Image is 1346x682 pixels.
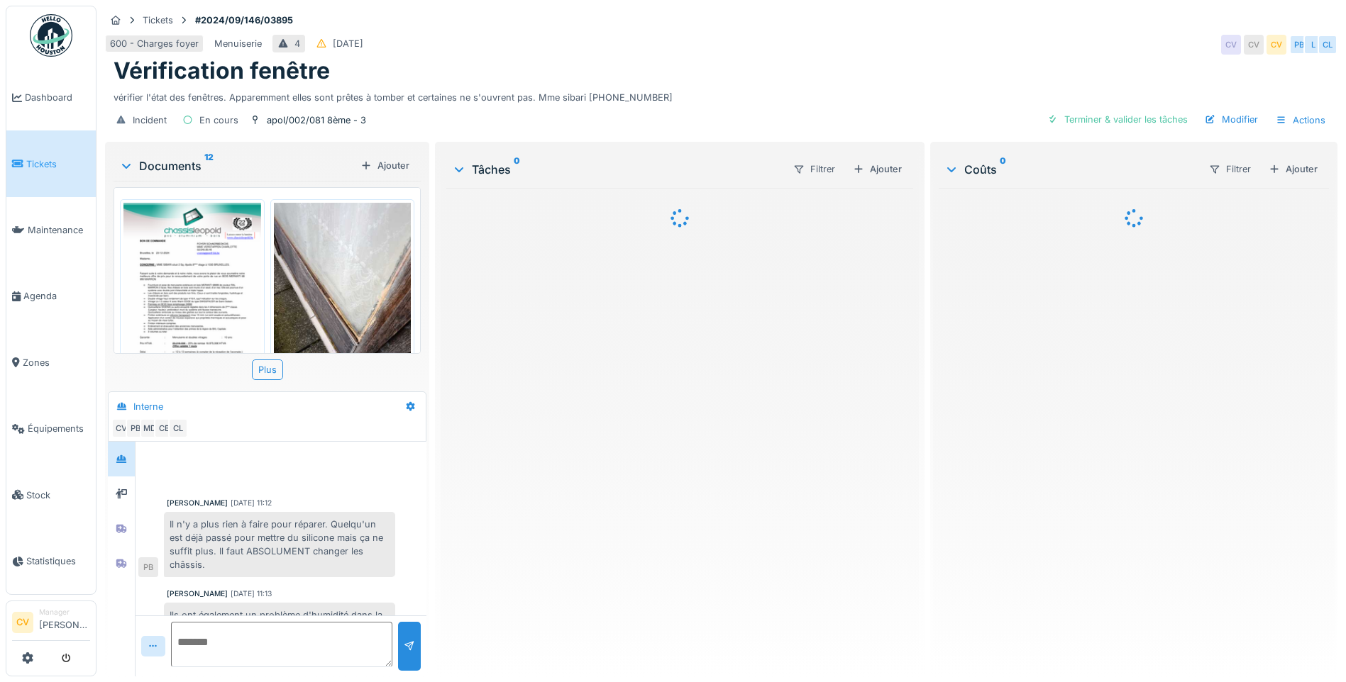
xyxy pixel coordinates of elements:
[30,14,72,57] img: Badge_color-CXgf-gQk.svg
[119,157,355,174] div: Documents
[787,159,842,179] div: Filtrer
[26,488,90,502] span: Stock
[39,607,90,617] div: Manager
[1263,160,1323,179] div: Ajouter
[23,356,90,369] span: Zones
[28,422,90,435] span: Équipements
[143,13,173,27] div: Tickets
[204,157,214,174] sup: 12
[1267,35,1286,55] div: CV
[154,418,174,438] div: CB
[28,223,90,237] span: Maintenance
[6,65,96,130] a: Dashboard
[199,113,238,127] div: En cours
[25,91,90,104] span: Dashboard
[138,557,158,577] div: PB
[114,57,330,84] h1: Vérification fenêtre
[39,607,90,637] li: [PERSON_NAME]
[6,197,96,263] a: Maintenance
[1042,110,1193,129] div: Terminer & valider les tâches
[231,498,272,508] div: [DATE] 11:12
[1303,35,1323,55] div: L
[267,113,366,127] div: apol/002/081 8ème - 3
[110,37,199,50] div: 600 - Charges foyer
[214,37,262,50] div: Menuiserie
[1244,35,1264,55] div: CV
[168,418,188,438] div: CL
[133,400,163,413] div: Interne
[231,588,272,599] div: [DATE] 11:13
[1269,110,1332,130] div: Actions
[12,607,90,641] a: CV Manager[PERSON_NAME]
[133,113,167,127] div: Incident
[26,157,90,171] span: Tickets
[12,612,33,633] li: CV
[294,37,300,50] div: 4
[6,462,96,527] a: Stock
[6,330,96,396] a: Zones
[123,203,261,397] img: 18elj66cjptxdkgablut8wuu2rqm
[333,37,363,50] div: [DATE]
[111,418,131,438] div: CV
[1318,35,1337,55] div: CL
[6,528,96,594] a: Statistiques
[126,418,145,438] div: PB
[1203,159,1257,179] div: Filtrer
[167,588,228,599] div: [PERSON_NAME]
[1289,35,1309,55] div: PB
[6,396,96,462] a: Équipements
[6,263,96,329] a: Agenda
[26,554,90,568] span: Statistiques
[1000,161,1006,178] sup: 0
[1221,35,1241,55] div: CV
[140,418,160,438] div: MD
[514,161,520,178] sup: 0
[452,161,781,178] div: Tâches
[355,156,415,175] div: Ajouter
[6,130,96,196] a: Tickets
[167,498,228,508] div: [PERSON_NAME]
[1199,110,1264,129] div: Modifier
[189,13,299,27] strong: #2024/09/146/03895
[164,512,395,578] div: Il n'y a plus rien à faire pour réparer. Quelqu'un est déjà passé pour mettre du silicone mais ça...
[114,85,1329,104] div: vérifier l'état des fenêtres. Apparemment elles sont prêtes à tomber et certaines ne s'ouvrent pa...
[252,359,283,380] div: Plus
[164,603,395,641] div: Ils ont également un problème d'humidité dans la salle de bain (voir photo)
[847,160,908,179] div: Ajouter
[944,161,1197,178] div: Coûts
[274,203,412,386] img: bpejyixbhl5bbd4gfzjqwdtva7yn
[23,289,90,303] span: Agenda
